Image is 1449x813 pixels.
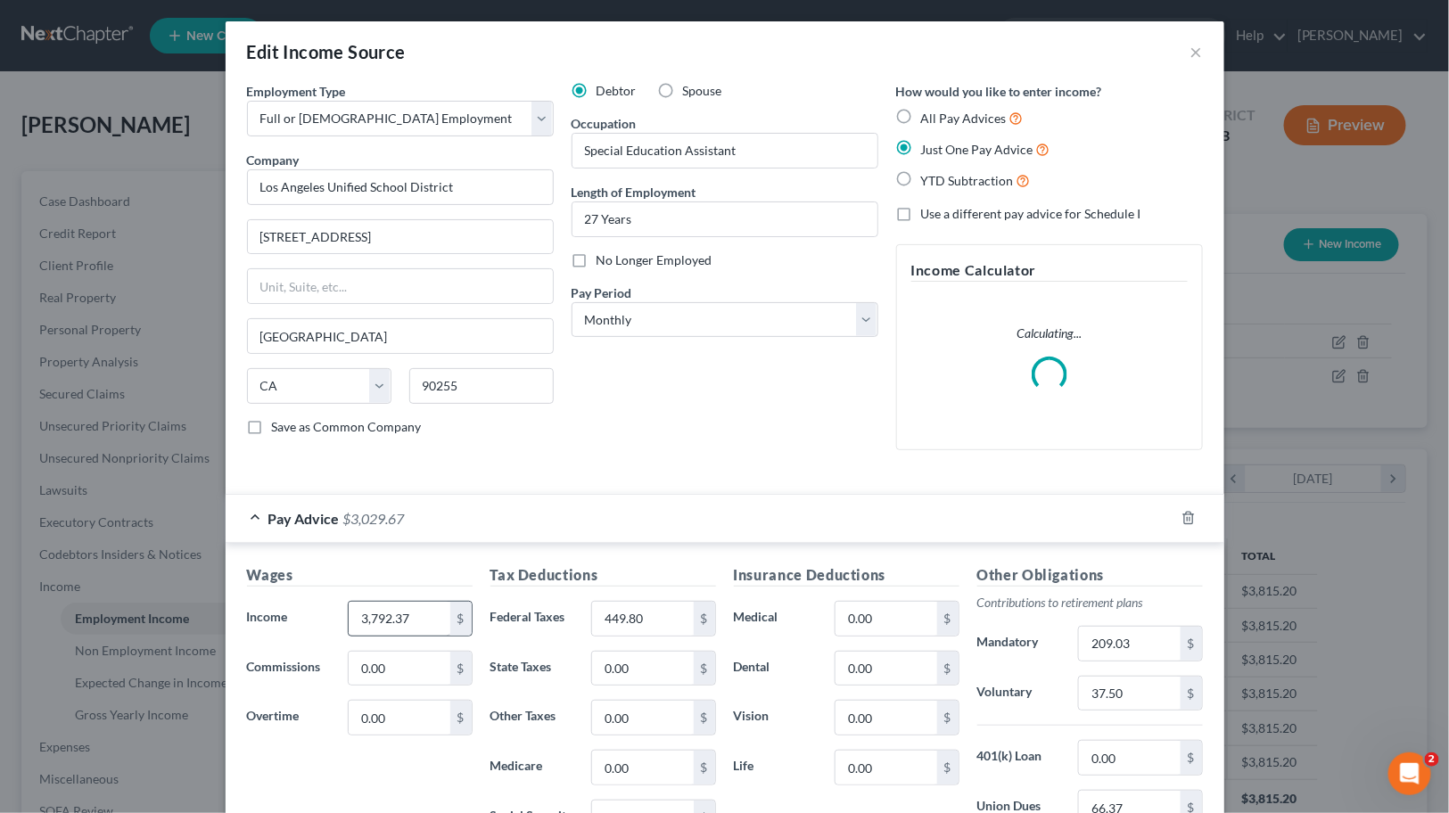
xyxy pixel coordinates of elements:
[725,700,827,735] label: Vision
[349,602,449,636] input: 0.00
[725,651,827,686] label: Dental
[482,651,583,686] label: State Taxes
[836,701,936,735] input: 0.00
[238,651,340,686] label: Commissions
[1181,677,1202,710] div: $
[968,740,1070,776] label: 401(k) Loan
[1181,627,1202,661] div: $
[937,701,959,735] div: $
[725,601,827,636] label: Medical
[911,259,1188,282] h5: Income Calculator
[450,652,472,686] div: $
[836,602,936,636] input: 0.00
[349,652,449,686] input: 0.00
[592,602,693,636] input: 0.00
[247,152,300,168] span: Company
[734,564,959,587] h5: Insurance Deductions
[694,751,715,784] div: $
[921,206,1141,221] span: Use a different pay advice for Schedule I
[268,510,340,527] span: Pay Advice
[572,202,877,236] input: ex: 2 years
[238,700,340,735] label: Overtime
[248,319,553,353] input: Enter city...
[921,142,1033,157] span: Just One Pay Advice
[921,111,1007,126] span: All Pay Advices
[1190,41,1203,62] button: ×
[694,602,715,636] div: $
[482,700,583,735] label: Other Taxes
[450,602,472,636] div: $
[1388,752,1431,795] iframe: Intercom live chat
[592,701,693,735] input: 0.00
[977,594,1203,612] p: Contributions to retirement plans
[248,269,553,303] input: Unit, Suite, etc...
[683,83,722,98] span: Spouse
[490,564,716,587] h5: Tax Deductions
[349,701,449,735] input: 0.00
[1079,677,1180,710] input: 0.00
[836,751,936,784] input: 0.00
[694,701,715,735] div: $
[968,626,1070,661] label: Mandatory
[572,183,696,201] label: Length of Employment
[450,701,472,735] div: $
[248,220,553,254] input: Enter address...
[597,252,712,267] span: No Longer Employed
[911,324,1188,342] p: Calculating...
[937,602,959,636] div: $
[272,419,422,434] span: Save as Common Company
[597,83,637,98] span: Debtor
[409,368,554,404] input: Enter zip...
[247,564,473,587] h5: Wages
[1181,741,1202,775] div: $
[572,285,632,300] span: Pay Period
[592,751,693,784] input: 0.00
[592,652,693,686] input: 0.00
[836,652,936,686] input: 0.00
[921,173,1014,188] span: YTD Subtraction
[1425,752,1439,767] span: 2
[247,84,346,99] span: Employment Type
[937,751,959,784] div: $
[572,114,637,133] label: Occupation
[482,750,583,785] label: Medicare
[968,676,1070,711] label: Voluntary
[247,169,554,205] input: Search company by name...
[896,82,1102,101] label: How would you like to enter income?
[937,652,959,686] div: $
[482,601,583,636] label: Federal Taxes
[247,609,288,624] span: Income
[343,510,405,527] span: $3,029.67
[572,134,877,168] input: --
[977,564,1203,587] h5: Other Obligations
[1079,627,1180,661] input: 0.00
[694,652,715,686] div: $
[725,750,827,785] label: Life
[1079,741,1180,775] input: 0.00
[247,39,406,64] div: Edit Income Source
